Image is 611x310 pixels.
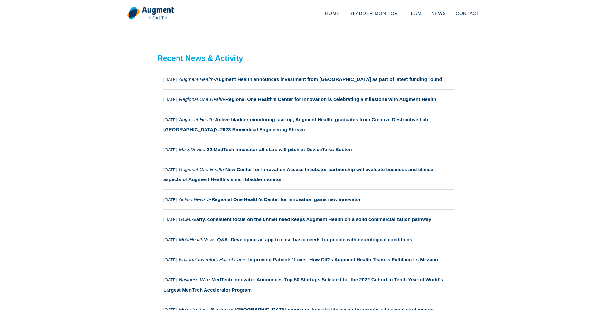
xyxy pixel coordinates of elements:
a: Contact [451,3,484,24]
a: [[DATE]] Regional One Health-New Center for Innovation Access Incubator partnership will evaluate... [163,160,454,189]
i: National Inventors Hall of Fame [179,257,247,262]
a: [[DATE]] MassDevice-22 MedTech Innovator all-stars will pitch at DeviceTalks Boston [163,140,454,160]
strong: Active bladder monitoring startup, Augment Health, graduates from Creative Destructive Lab [GEOGR... [163,117,428,132]
strong: Q&A: Developing an app to ease basic needs for people with neurological conditions [217,237,412,242]
a: [[DATE]] Business Wire-MedTech Innovator Announces Top 50 Startups Selected for the 2022 Cohort i... [163,270,454,300]
a: Team [403,3,426,24]
i: Business Wire [179,277,210,282]
i: Regional One Health [179,96,224,102]
strong: Early, consistent focus on the unmet need keeps Augment Health on a solid commercialization pathway [193,217,431,222]
strong: New Center for Innovation Access Incubator partnership will evaluate business and clinical aspect... [163,167,435,182]
small: [[DATE]] [163,97,177,102]
a: [[DATE]] GCMI-Early, consistent focus on the unmet need keeps Augment Health on a solid commercia... [163,210,454,229]
h2: Recent News & Activity [158,54,454,63]
small: [[DATE]] [163,198,177,202]
a: [[DATE]] MobiHealthNews-Q&A: Developing an app to ease basic needs for people with neurological c... [163,230,454,250]
small: [[DATE]] [163,77,177,82]
i: Augment Health [179,76,214,82]
strong: Improving Patients’ Lives: How CIC’s Augment Health Team Is Fulfilling Its Mission [248,257,438,262]
a: [[DATE]] Augment Health-Active bladder monitoring startup, Augment Health, graduates from Creativ... [163,110,454,140]
small: [[DATE]] [163,148,177,152]
small: [[DATE]] [163,238,177,242]
small: [[DATE]] [163,278,177,282]
strong: 22 MedTech Innovator all-stars will pitch at DeviceTalks Boston [207,147,352,152]
i: MassDevice [179,147,205,152]
a: [[DATE]] National Inventors Hall of Fame-Improving Patients’ Lives: How CIC’s Augment Health Team... [163,250,454,270]
i: MobiHealthNews [179,237,215,242]
a: [[DATE]] Augment Health-Augment Health announces investment from [GEOGRAPHIC_DATA] as part of lat... [163,70,454,89]
i: Augment Health [179,117,214,122]
i: Action News 5 [179,197,210,202]
small: [[DATE]] [163,168,177,172]
small: [[DATE]] [163,258,177,262]
img: logo [127,6,174,20]
a: [[DATE]] Regional One Health-Regional One Health’s Center for Innovation is celebrating a milesto... [163,90,454,109]
i: Regional One Health [179,167,224,172]
a: [[DATE]] Action News 5-Regional One Health’s Center for Innovation gains new innovator [163,190,454,209]
strong: Regional One Health’s Center for Innovation is celebrating a milestone with Augment Health [225,96,436,102]
i: GCMI [179,217,192,222]
small: [[DATE]] [163,118,177,122]
a: Home [320,3,345,24]
strong: Regional One Health’s Center for Innovation gains new innovator [211,197,361,202]
strong: MedTech Innovator Announces Top 50 Startups Selected for the 2022 Cohort in Tenth Year of World’s... [163,277,443,292]
small: [[DATE]] [163,218,177,222]
strong: Augment Health announces investment from [GEOGRAPHIC_DATA] as part of latest funding round [215,76,442,82]
a: News [426,3,451,24]
a: Bladder Monitor [345,3,403,24]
